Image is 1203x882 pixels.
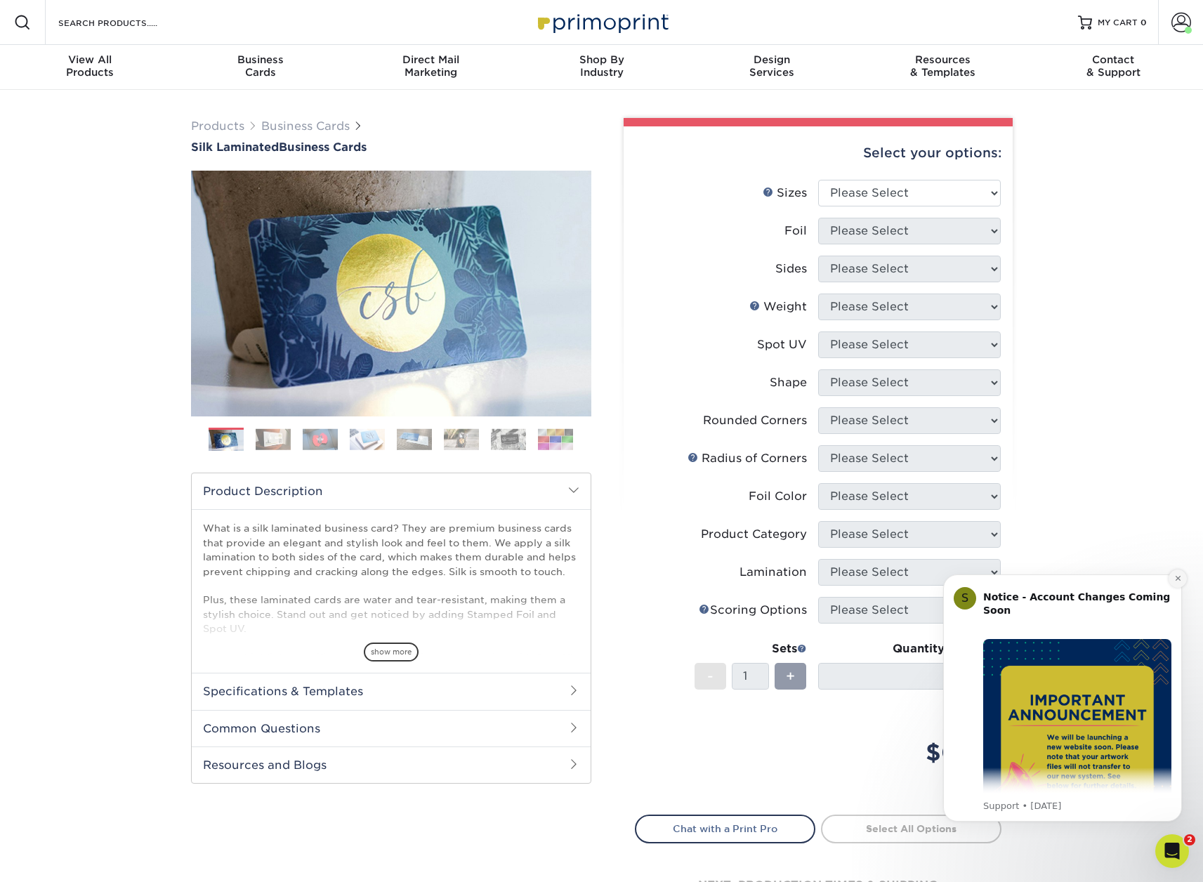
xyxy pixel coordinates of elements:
div: Foil [784,223,807,239]
div: Weight [749,298,807,315]
span: Contact [1028,53,1199,66]
h2: Resources and Blogs [192,746,591,783]
div: Sets [695,640,807,657]
h2: Product Description [192,473,591,509]
span: Direct Mail [346,53,516,66]
a: Business Cards [261,119,350,133]
div: & Templates [857,53,1028,79]
div: Services [687,53,857,79]
span: 0 [1140,18,1147,27]
div: Product Category [701,526,807,543]
a: View AllProducts [5,45,176,90]
a: Direct MailMarketing [346,45,516,90]
a: Resources& Templates [857,45,1028,90]
div: Rounded Corners [703,412,807,429]
span: View All [5,53,176,66]
img: Business Cards 08 [538,428,573,450]
h1: Business Cards [191,140,591,154]
div: Quantity per Set [818,640,1001,657]
span: Business [175,53,346,66]
div: Products [5,53,176,79]
img: Business Cards 01 [209,423,244,458]
img: Business Cards 07 [491,428,526,450]
div: & Support [1028,53,1199,79]
div: Radius of Corners [688,450,807,467]
a: Select All Options [821,815,1001,843]
h2: Specifications & Templates [192,673,591,709]
a: BusinessCards [175,45,346,90]
a: Silk LaminatedBusiness Cards [191,140,591,154]
img: Business Cards 03 [303,428,338,450]
div: Select your options: [635,126,1001,180]
iframe: Google Customer Reviews [4,839,119,877]
div: $0.00 [829,736,1001,770]
p: What is a silk laminated business card? They are premium business cards that provide an elegant a... [203,521,579,750]
div: Sizes [763,185,807,202]
span: show more [364,643,419,661]
a: Contact& Support [1028,45,1199,90]
img: Business Cards 02 [256,428,291,450]
h2: Common Questions [192,710,591,746]
span: Design [687,53,857,66]
span: Shop By [516,53,687,66]
div: Cards [175,53,346,79]
div: Sides [775,261,807,277]
input: SEARCH PRODUCTS..... [57,14,194,31]
img: Business Cards 06 [444,428,479,450]
a: DesignServices [687,45,857,90]
div: Spot UV [757,336,807,353]
span: - [707,666,714,687]
div: Foil Color [749,488,807,505]
div: Scoring Options [699,602,807,619]
iframe: Intercom notifications message [922,553,1203,844]
iframe: Intercom live chat [1155,834,1189,868]
div: Industry [516,53,687,79]
a: Products [191,119,244,133]
img: Business Cards 04 [350,428,385,450]
img: Business Cards 05 [397,428,432,450]
div: Shape [770,374,807,391]
div: Lamination [739,564,807,581]
a: Chat with a Print Pro [635,815,815,843]
img: Silk Laminated 01 [191,93,591,494]
div: Marketing [346,53,516,79]
span: 2 [1184,834,1195,845]
img: Primoprint [532,7,672,37]
span: Silk Laminated [191,140,279,154]
span: MY CART [1098,17,1138,29]
span: + [786,666,795,687]
a: Shop ByIndustry [516,45,687,90]
span: Resources [857,53,1028,66]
